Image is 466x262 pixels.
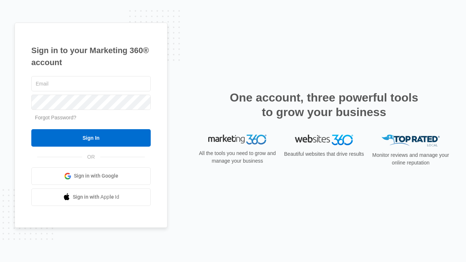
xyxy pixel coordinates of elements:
[382,135,440,147] img: Top Rated Local
[197,150,278,165] p: All the tools you need to grow and manage your business
[208,135,266,145] img: Marketing 360
[228,90,420,119] h2: One account, three powerful tools to grow your business
[82,153,100,161] span: OR
[31,44,151,68] h1: Sign in to your Marketing 360® account
[35,115,76,120] a: Forgot Password?
[31,188,151,206] a: Sign in with Apple Id
[283,150,365,158] p: Beautiful websites that drive results
[31,129,151,147] input: Sign In
[31,167,151,185] a: Sign in with Google
[74,172,118,180] span: Sign in with Google
[370,151,451,167] p: Monitor reviews and manage your online reputation
[31,76,151,91] input: Email
[73,193,119,201] span: Sign in with Apple Id
[295,135,353,145] img: Websites 360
